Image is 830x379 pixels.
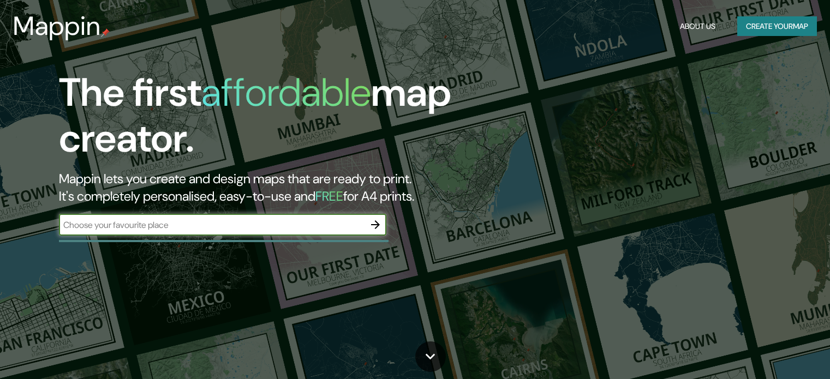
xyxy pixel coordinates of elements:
h2: Mappin lets you create and design maps that are ready to print. It's completely personalised, eas... [59,170,474,205]
h1: The first map creator. [59,70,474,170]
h1: affordable [201,67,371,118]
h5: FREE [315,188,343,204]
img: mappin-pin [101,28,110,37]
h3: Mappin [13,11,101,41]
button: Create yourmap [737,16,817,37]
input: Choose your favourite place [59,219,365,231]
button: About Us [676,16,720,37]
